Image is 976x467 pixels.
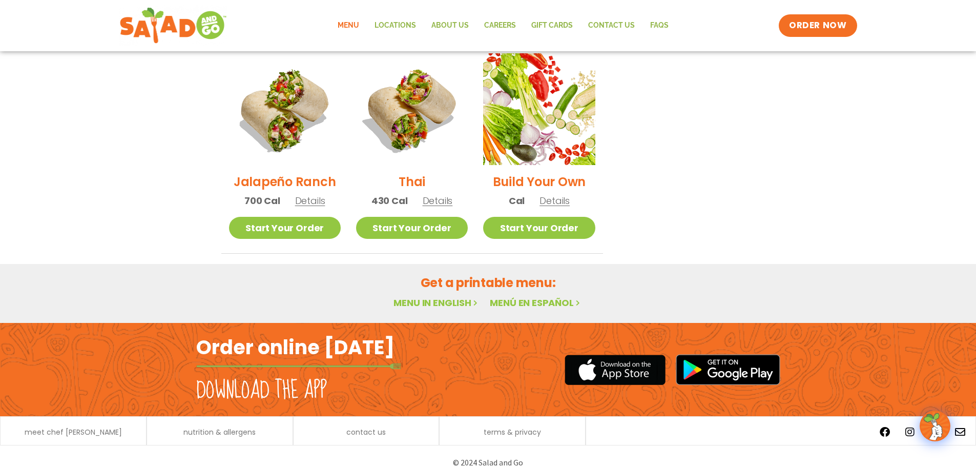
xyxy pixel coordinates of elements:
a: Start Your Order [356,217,468,239]
span: 700 Cal [244,194,280,208]
a: Menú en español [490,296,582,309]
a: Contact Us [580,14,642,37]
span: Details [423,194,453,207]
span: Details [539,194,570,207]
span: Details [295,194,325,207]
a: Menu in English [393,296,480,309]
span: Cal [509,194,525,208]
span: 430 Cal [371,194,408,208]
img: Product photo for Jalapeño Ranch Wrap [229,53,341,165]
a: contact us [346,429,386,436]
img: new-SAG-logo-768×292 [119,5,227,46]
a: meet chef [PERSON_NAME] [25,429,122,436]
img: wpChatIcon [921,412,949,440]
h2: Order online [DATE] [196,335,394,360]
a: terms & privacy [484,429,541,436]
h2: Jalapeño Ranch [234,173,336,191]
img: Product photo for Thai Wrap [356,53,468,165]
h2: Get a printable menu: [221,274,755,292]
img: google_play [676,354,780,385]
span: ORDER NOW [789,19,846,32]
h2: Build Your Own [493,173,586,191]
a: ORDER NOW [779,14,857,37]
h2: Download the app [196,376,327,405]
nav: Menu [330,14,676,37]
a: Locations [367,14,424,37]
a: FAQs [642,14,676,37]
a: About Us [424,14,476,37]
a: Menu [330,14,367,37]
img: appstore [565,353,666,387]
a: Careers [476,14,524,37]
img: Product photo for Build Your Own [483,53,595,165]
a: Start Your Order [483,217,595,239]
img: fork [196,363,401,369]
a: Start Your Order [229,217,341,239]
a: nutrition & allergens [183,429,256,436]
h2: Thai [399,173,425,191]
a: GIFT CARDS [524,14,580,37]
